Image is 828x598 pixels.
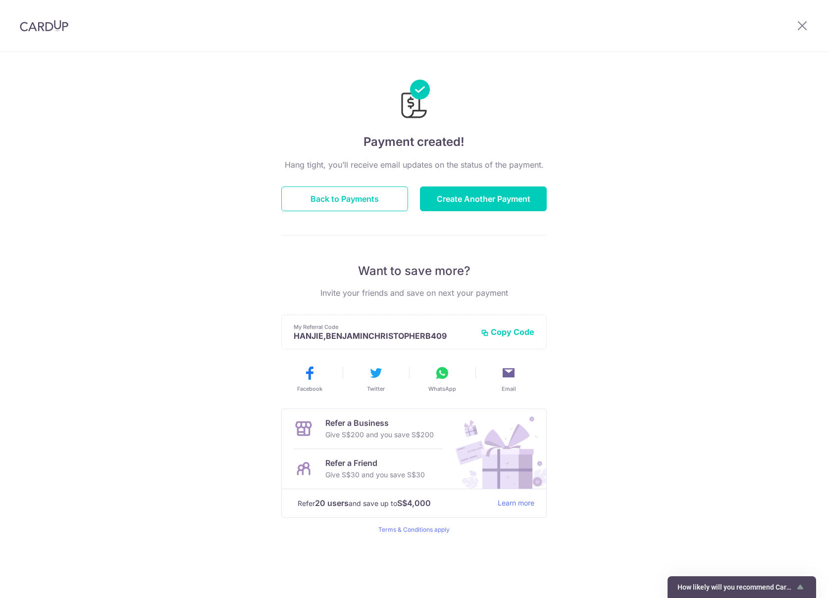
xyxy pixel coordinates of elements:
[315,497,349,509] strong: 20 users
[20,20,68,32] img: CardUp
[281,159,547,171] p: Hang tight, you’ll receive email updates on the status of the payment.
[677,583,794,591] span: How likely will you recommend CardUp to a friend?
[397,497,431,509] strong: S$4,000
[298,497,490,509] p: Refer and save up to
[420,186,547,211] button: Create Another Payment
[281,263,547,279] p: Want to save more?
[398,80,430,121] img: Payments
[294,323,473,331] p: My Referral Code
[325,417,434,429] p: Refer a Business
[502,385,516,393] span: Email
[498,497,534,509] a: Learn more
[446,409,546,489] img: Refer
[325,457,425,469] p: Refer a Friend
[281,287,547,299] p: Invite your friends and save on next your payment
[428,385,456,393] span: WhatsApp
[280,365,339,393] button: Facebook
[481,327,534,337] button: Copy Code
[325,429,434,441] p: Give S$200 and you save S$200
[281,133,547,151] h4: Payment created!
[479,365,538,393] button: Email
[367,385,385,393] span: Twitter
[378,526,450,533] a: Terms & Conditions apply
[347,365,405,393] button: Twitter
[413,365,471,393] button: WhatsApp
[281,186,408,211] button: Back to Payments
[294,331,473,341] p: HANJIE,BENJAMINCHRISTOPHERB409
[677,581,806,593] button: Show survey - How likely will you recommend CardUp to a friend?
[297,385,322,393] span: Facebook
[325,469,425,481] p: Give S$30 and you save S$30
